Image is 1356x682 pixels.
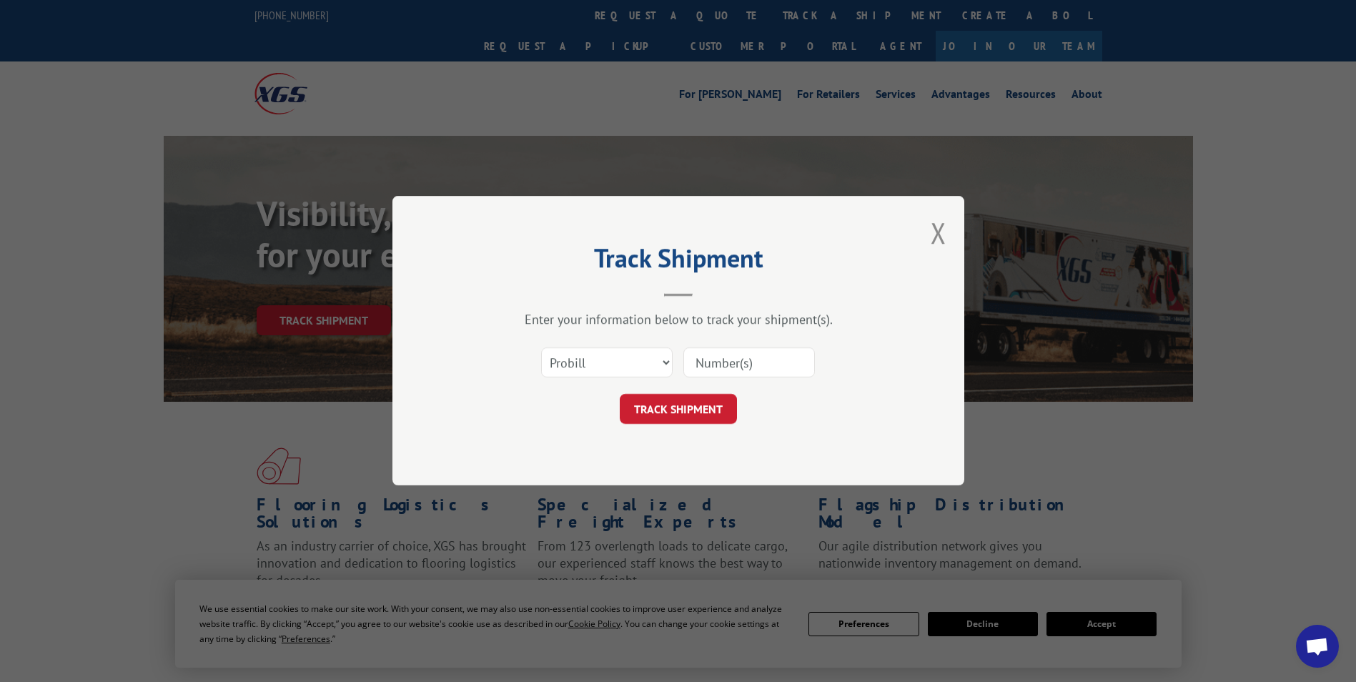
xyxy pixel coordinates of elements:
[464,248,893,275] h2: Track Shipment
[683,348,815,378] input: Number(s)
[464,312,893,328] div: Enter your information below to track your shipment(s).
[620,395,737,425] button: TRACK SHIPMENT
[931,214,946,252] button: Close modal
[1296,625,1339,668] a: Open chat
